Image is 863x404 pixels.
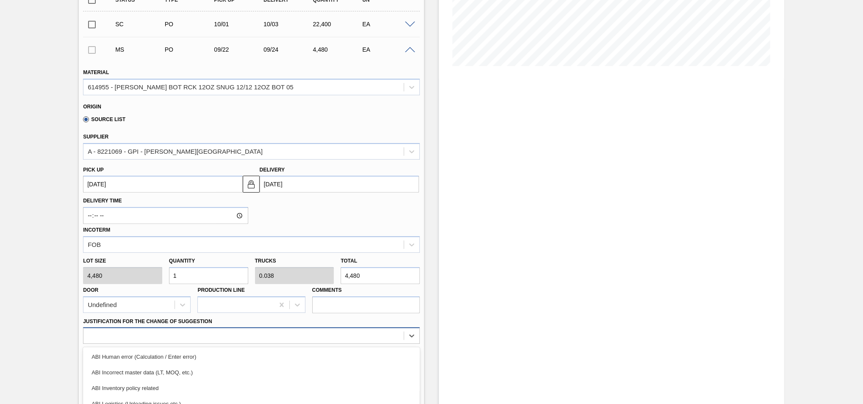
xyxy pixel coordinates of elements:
[83,69,109,75] label: Material
[83,104,101,110] label: Origin
[83,134,108,140] label: Supplier
[163,21,218,28] div: Purchase order
[169,258,195,264] label: Quantity
[360,21,416,28] div: EA
[261,46,317,53] div: 09/24/2025
[255,258,276,264] label: Trucks
[260,167,285,173] label: Delivery
[312,284,420,296] label: Comments
[260,176,419,193] input: mm/dd/yyyy
[83,365,420,380] div: ABI Incorrect master data (LT, MOQ, etc.)
[83,167,104,173] label: Pick up
[88,301,117,308] div: Undefined
[311,46,366,53] div: 4,480
[83,287,98,293] label: Door
[83,195,248,207] label: Delivery Time
[246,179,256,189] img: locked
[243,176,260,193] button: locked
[163,46,218,53] div: Purchase order
[261,21,317,28] div: 10/03/2025
[360,46,416,53] div: EA
[83,349,420,365] div: ABI Human error (Calculation / Enter error)
[113,46,169,53] div: Manual Suggestion
[212,46,267,53] div: 09/22/2025
[83,255,162,267] label: Lot size
[83,380,420,396] div: ABI Inventory policy related
[341,258,357,264] label: Total
[83,116,125,122] label: Source List
[83,227,110,233] label: Incoterm
[88,148,263,155] div: A - 8221069 - GPI - [PERSON_NAME][GEOGRAPHIC_DATA]
[83,346,420,358] label: Observation
[88,83,293,91] div: 614955 - [PERSON_NAME] BOT RCK 12OZ SNUG 12/12 12OZ BOT 05
[113,21,169,28] div: Suggestion Created
[83,176,242,193] input: mm/dd/yyyy
[88,241,101,248] div: FOB
[311,21,366,28] div: 22,400
[197,287,244,293] label: Production Line
[212,21,267,28] div: 10/01/2025
[83,318,212,324] label: Justification for the Change of Suggestion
